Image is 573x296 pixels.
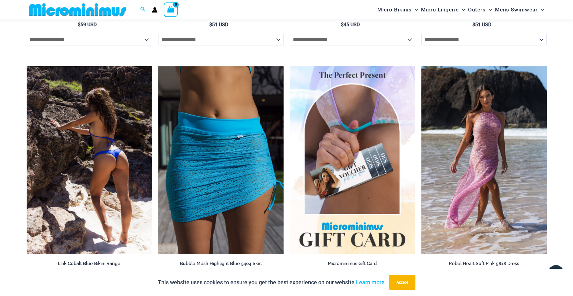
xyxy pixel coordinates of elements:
[290,261,415,269] a: Microminimus Gift Card
[158,66,284,254] a: Bubble Mesh Highlight Blue 5404 Skirt 02Bubble Mesh Highlight Blue 309 Tri Top 5404 Skirt 05Bubbl...
[412,2,418,18] span: Menu Toggle
[341,22,360,28] bdi: 45 USD
[158,261,284,269] a: Bubble Mesh Highlight Blue 5404 Skirt
[27,261,152,267] h2: Link Cobalt Blue Bikini Range
[78,22,80,28] span: $
[209,22,228,28] bdi: 51 USD
[472,22,491,28] bdi: 51 USD
[158,278,384,287] p: This website uses cookies to ensure you get the best experience on our website.
[27,66,152,254] img: Link Cobalt Blue 3070 Top 4955 Bottom 04
[467,2,493,18] a: OutersMenu ToggleMenu Toggle
[78,22,97,28] bdi: 59 USD
[486,2,492,18] span: Menu Toggle
[421,66,547,254] img: Rebel Heart Soft Pink 5818 Dress 01
[158,261,284,267] h2: Bubble Mesh Highlight Blue 5404 Skirt
[164,2,178,17] a: View Shopping Cart, empty
[421,261,547,267] h2: Rebel Heart Soft Pink 5818 Dress
[538,2,544,18] span: Menu Toggle
[419,2,467,18] a: Micro LingerieMenu ToggleMenu Toggle
[493,2,545,18] a: Mens SwimwearMenu ToggleMenu Toggle
[27,3,128,17] img: MM SHOP LOGO FLAT
[341,22,344,28] span: $
[375,1,547,19] nav: Site Navigation
[377,2,412,18] span: Micro Bikinis
[158,66,284,254] img: Bubble Mesh Highlight Blue 5404 Skirt 02
[356,279,384,285] a: Learn more
[376,2,419,18] a: Micro BikinisMenu ToggleMenu Toggle
[421,261,547,269] a: Rebel Heart Soft Pink 5818 Dress
[290,66,415,254] img: Featured Gift Card
[27,66,152,254] a: Link Cobalt Blue 3070 Top 4955 Bottom 03Link Cobalt Blue 3070 Top 4955 Bottom 04Link Cobalt Blue ...
[209,22,212,28] span: $
[27,261,152,269] a: Link Cobalt Blue Bikini Range
[495,2,538,18] span: Mens Swimwear
[472,22,475,28] span: $
[140,6,146,14] a: Search icon link
[152,7,158,13] a: Account icon link
[290,261,415,267] h2: Microminimus Gift Card
[421,66,547,254] a: Rebel Heart Soft Pink 5818 Dress 01Rebel Heart Soft Pink 5818 Dress 04Rebel Heart Soft Pink 5818 ...
[459,2,465,18] span: Menu Toggle
[421,2,459,18] span: Micro Lingerie
[468,2,486,18] span: Outers
[389,275,415,290] button: Accept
